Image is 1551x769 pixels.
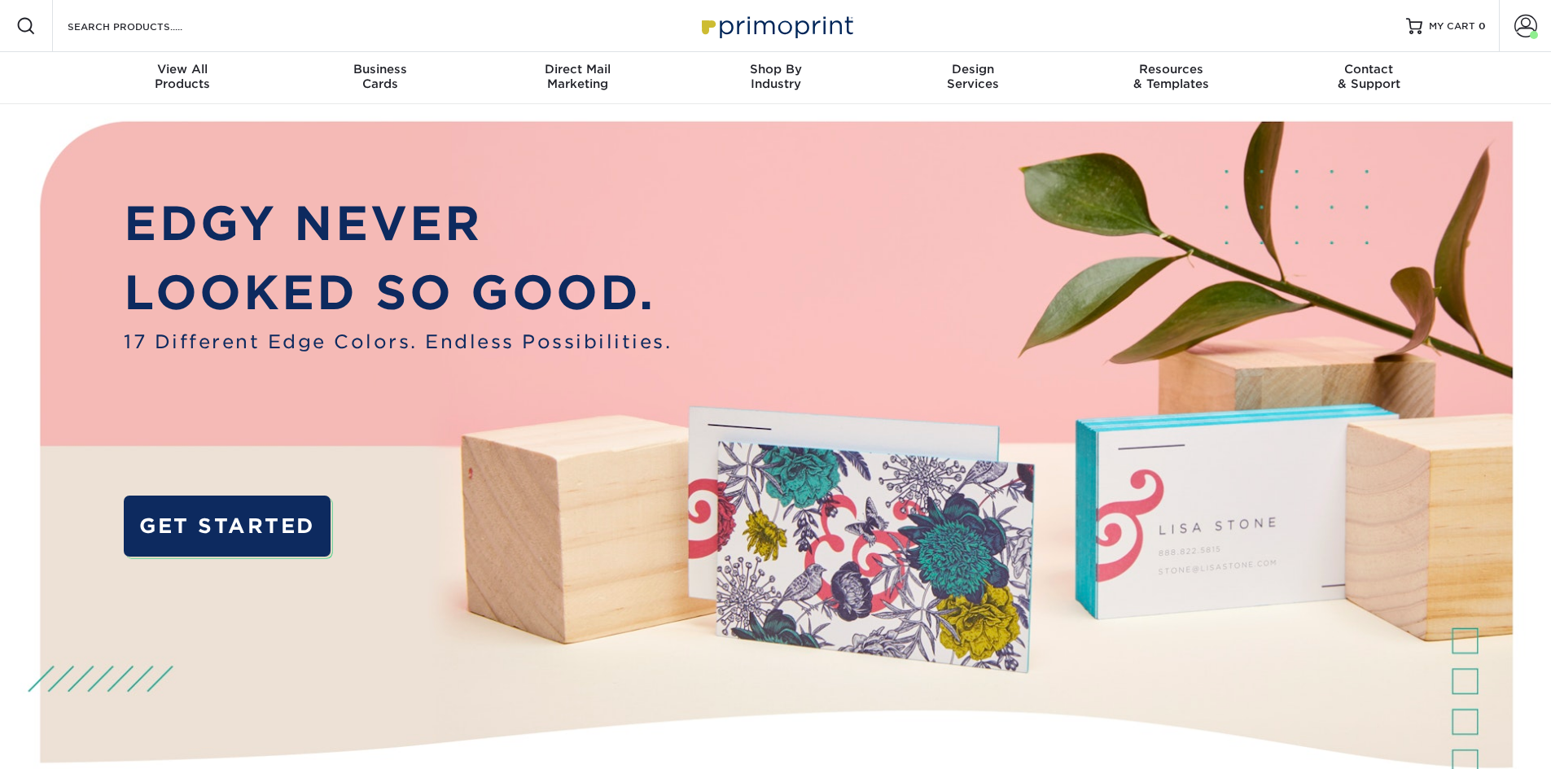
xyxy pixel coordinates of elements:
a: Direct MailMarketing [479,52,677,104]
a: Resources& Templates [1072,52,1270,104]
div: & Templates [1072,62,1270,91]
a: BusinessCards [281,52,479,104]
a: View AllProducts [84,52,282,104]
a: DesignServices [874,52,1072,104]
span: 0 [1479,20,1486,32]
span: Resources [1072,62,1270,76]
span: Design [874,62,1072,76]
span: Direct Mail [479,62,677,76]
div: Marketing [479,62,677,91]
span: Contact [1270,62,1468,76]
div: Industry [677,62,874,91]
span: Business [281,62,479,76]
a: Shop ByIndustry [677,52,874,104]
img: Primoprint [694,8,857,43]
span: View All [84,62,282,76]
p: LOOKED SO GOOD. [124,258,672,328]
a: GET STARTED [124,496,330,557]
span: Shop By [677,62,874,76]
div: & Support [1270,62,1468,91]
div: Products [84,62,282,91]
input: SEARCH PRODUCTS..... [66,16,225,36]
a: Contact& Support [1270,52,1468,104]
p: EDGY NEVER [124,189,672,259]
span: MY CART [1429,20,1475,33]
span: 17 Different Edge Colors. Endless Possibilities. [124,328,672,356]
div: Services [874,62,1072,91]
div: Cards [281,62,479,91]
